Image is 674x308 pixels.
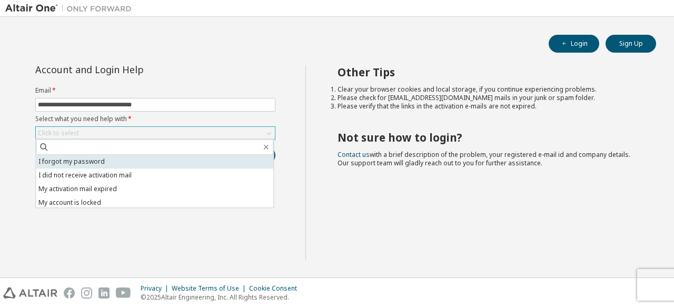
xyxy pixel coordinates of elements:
[172,284,249,293] div: Website Terms of Use
[338,102,638,111] li: Please verify that the links in the activation e-mails are not expired.
[338,150,370,159] a: Contact us
[549,35,599,53] button: Login
[249,284,303,293] div: Cookie Consent
[338,65,638,79] h2: Other Tips
[36,155,273,168] li: I forgot my password
[338,131,638,144] h2: Not sure how to login?
[5,3,137,14] img: Altair One
[36,127,275,140] div: Click to select
[35,65,227,74] div: Account and Login Help
[606,35,656,53] button: Sign Up
[35,86,275,95] label: Email
[35,115,275,123] label: Select what you need help with
[81,287,92,299] img: instagram.svg
[116,287,131,299] img: youtube.svg
[141,284,172,293] div: Privacy
[141,293,303,302] p: © 2025 Altair Engineering, Inc. All Rights Reserved.
[3,287,57,299] img: altair_logo.svg
[64,287,75,299] img: facebook.svg
[98,287,110,299] img: linkedin.svg
[338,94,638,102] li: Please check for [EMAIL_ADDRESS][DOMAIN_NAME] mails in your junk or spam folder.
[338,150,630,167] span: with a brief description of the problem, your registered e-mail id and company details. Our suppo...
[338,85,638,94] li: Clear your browser cookies and local storage, if you continue experiencing problems.
[38,129,79,137] div: Click to select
